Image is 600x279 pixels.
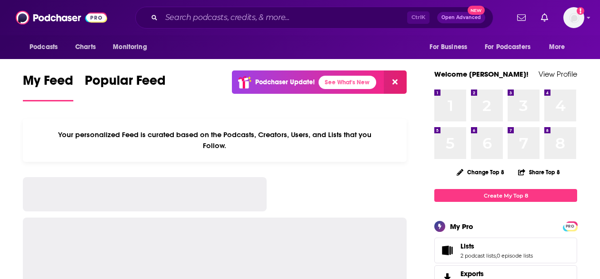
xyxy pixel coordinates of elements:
[539,70,577,79] a: View Profile
[549,40,565,54] span: More
[438,244,457,257] a: Lists
[479,38,544,56] button: open menu
[407,11,430,24] span: Ctrl K
[16,9,107,27] img: Podchaser - Follow, Share and Rate Podcasts
[85,72,166,94] span: Popular Feed
[485,40,530,54] span: For Podcasters
[434,238,577,263] span: Lists
[23,72,73,94] span: My Feed
[319,76,376,89] a: See What's New
[23,38,70,56] button: open menu
[460,242,474,250] span: Lists
[113,40,147,54] span: Monitoring
[564,222,576,229] a: PRO
[161,10,407,25] input: Search podcasts, credits, & more...
[563,7,584,28] button: Show profile menu
[460,242,533,250] a: Lists
[450,222,473,231] div: My Pro
[430,40,467,54] span: For Business
[563,7,584,28] span: Logged in as aridings
[497,252,533,259] a: 0 episode lists
[23,72,73,101] a: My Feed
[460,269,484,278] span: Exports
[518,163,560,181] button: Share Top 8
[423,38,479,56] button: open menu
[23,119,407,162] div: Your personalized Feed is curated based on the Podcasts, Creators, Users, and Lists that you Follow.
[135,7,493,29] div: Search podcasts, credits, & more...
[69,38,101,56] a: Charts
[542,38,577,56] button: open menu
[513,10,530,26] a: Show notifications dropdown
[75,40,96,54] span: Charts
[30,40,58,54] span: Podcasts
[434,189,577,202] a: Create My Top 8
[434,70,529,79] a: Welcome [PERSON_NAME]!
[496,252,497,259] span: ,
[468,6,485,15] span: New
[563,7,584,28] img: User Profile
[451,166,510,178] button: Change Top 8
[537,10,552,26] a: Show notifications dropdown
[255,78,315,86] p: Podchaser Update!
[437,12,485,23] button: Open AdvancedNew
[460,252,496,259] a: 2 podcast lists
[85,72,166,101] a: Popular Feed
[577,7,584,15] svg: Add a profile image
[106,38,159,56] button: open menu
[441,15,481,20] span: Open Advanced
